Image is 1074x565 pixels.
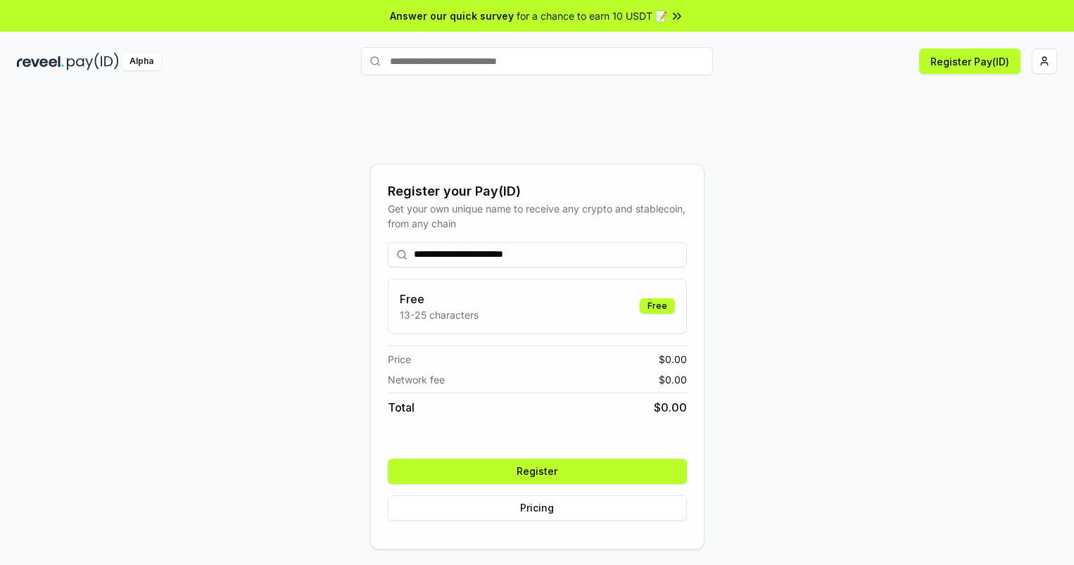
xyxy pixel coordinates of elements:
[388,399,415,416] span: Total
[517,8,667,23] span: for a chance to earn 10 USDT 📝
[388,459,687,484] button: Register
[388,372,445,387] span: Network fee
[400,307,479,322] p: 13-25 characters
[659,372,687,387] span: $ 0.00
[388,495,687,521] button: Pricing
[654,399,687,416] span: $ 0.00
[640,298,675,314] div: Free
[919,49,1021,74] button: Register Pay(ID)
[17,53,64,70] img: reveel_dark
[67,53,119,70] img: pay_id
[388,201,687,231] div: Get your own unique name to receive any crypto and stablecoin, from any chain
[388,182,687,201] div: Register your Pay(ID)
[659,352,687,367] span: $ 0.00
[390,8,514,23] span: Answer our quick survey
[400,291,479,307] h3: Free
[388,352,411,367] span: Price
[122,53,161,70] div: Alpha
